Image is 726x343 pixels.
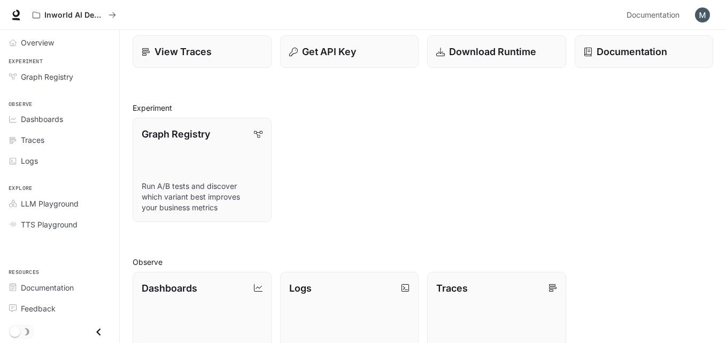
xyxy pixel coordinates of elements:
span: Dark mode toggle [10,325,20,337]
a: Traces [4,131,115,149]
span: Documentation [21,282,74,293]
h2: Experiment [133,102,713,113]
a: Documentation [575,35,714,68]
button: All workspaces [28,4,121,26]
p: Get API Key [302,44,356,59]
p: Dashboards [142,281,197,295]
span: LLM Playground [21,198,79,209]
p: Documentation [597,44,667,59]
a: Overview [4,33,115,52]
span: Documentation [627,9,679,22]
span: Graph Registry [21,71,73,82]
a: TTS Playground [4,215,115,234]
span: Dashboards [21,113,63,125]
a: Graph RegistryRun A/B tests and discover which variant best improves your business metrics [133,118,272,222]
p: Inworld AI Demos [44,11,104,20]
a: Documentation [622,4,688,26]
button: Get API Key [280,35,419,68]
span: Logs [21,155,38,166]
span: Overview [21,37,54,48]
a: Logs [4,151,115,170]
p: Run A/B tests and discover which variant best improves your business metrics [142,181,262,213]
p: Download Runtime [449,44,536,59]
a: LLM Playground [4,194,115,213]
span: Traces [21,134,44,146]
span: Feedback [21,303,56,314]
a: Download Runtime [427,35,566,68]
p: Graph Registry [142,127,210,141]
button: Close drawer [87,321,111,343]
span: TTS Playground [21,219,78,230]
h2: Observe [133,256,713,268]
button: User avatar [692,4,713,26]
a: Dashboards [4,110,115,128]
a: Documentation [4,278,115,297]
img: User avatar [695,7,710,22]
a: Feedback [4,299,115,318]
a: View Traces [133,35,272,68]
a: Graph Registry [4,67,115,86]
p: View Traces [155,44,212,59]
p: Traces [436,281,468,295]
p: Logs [289,281,312,295]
